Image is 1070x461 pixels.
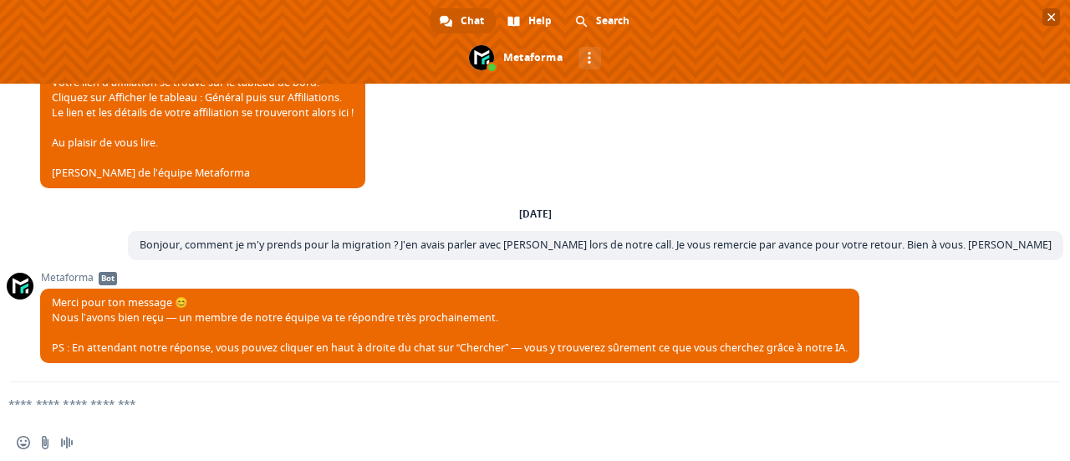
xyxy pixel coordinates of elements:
span: Metaforma [40,272,859,284]
div: Chat [430,8,496,33]
span: Bonjour [PERSON_NAME], Votre lien d'affiliation se trouve sur le tableau de bord. Cliquez sur Aff... [52,45,354,180]
span: Send a file [38,436,52,449]
span: Search [596,8,629,33]
div: [DATE] [519,209,552,219]
span: Bot [99,272,117,285]
span: Help [528,8,552,33]
textarea: Compose your message... [8,397,1008,412]
span: Chat [461,8,484,33]
div: Search [565,8,641,33]
span: Audio message [60,436,74,449]
div: More channels [578,47,601,69]
span: Merci pour ton message 😊 Nous l’avons bien reçu — un membre de notre équipe va te répondre très p... [52,295,848,355]
span: Insert an emoji [17,436,30,449]
span: Close chat [1042,8,1060,26]
span: Bonjour, comment je m'y prends pour la migration ? J'en avais parler avec [PERSON_NAME] lors de n... [140,238,1052,252]
div: Help [497,8,563,33]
